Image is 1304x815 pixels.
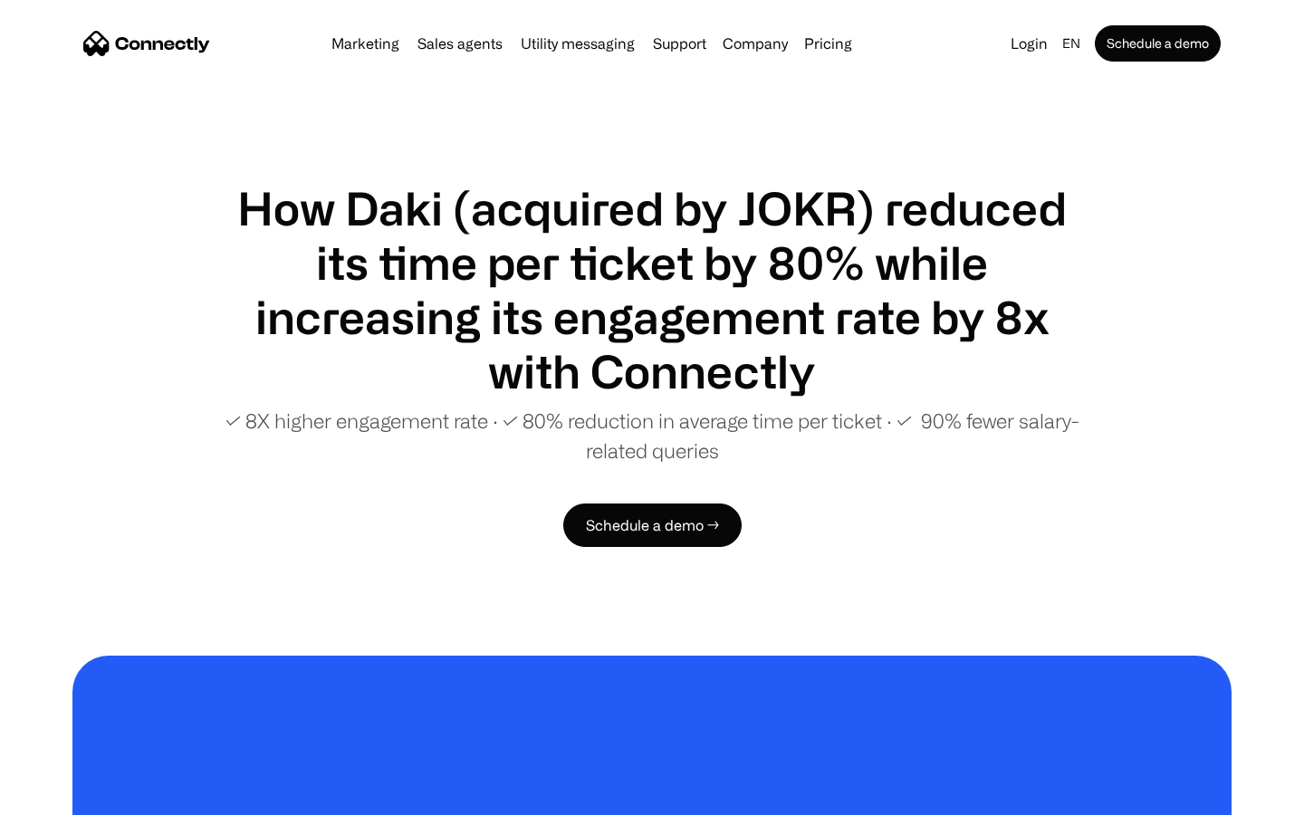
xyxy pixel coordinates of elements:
[513,36,642,51] a: Utility messaging
[563,503,742,547] a: Schedule a demo →
[646,36,714,51] a: Support
[1095,25,1221,62] a: Schedule a demo
[1003,31,1055,56] a: Login
[723,31,788,56] div: Company
[217,406,1087,465] p: ✓ 8X higher engagement rate ∙ ✓ 80% reduction in average time per ticket ∙ ✓ 90% fewer salary-rel...
[18,781,109,809] aside: Language selected: English
[410,36,510,51] a: Sales agents
[797,36,859,51] a: Pricing
[1062,31,1080,56] div: en
[324,36,407,51] a: Marketing
[36,783,109,809] ul: Language list
[217,181,1087,398] h1: How Daki (acquired by JOKR) reduced its time per ticket by 80% while increasing its engagement ra...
